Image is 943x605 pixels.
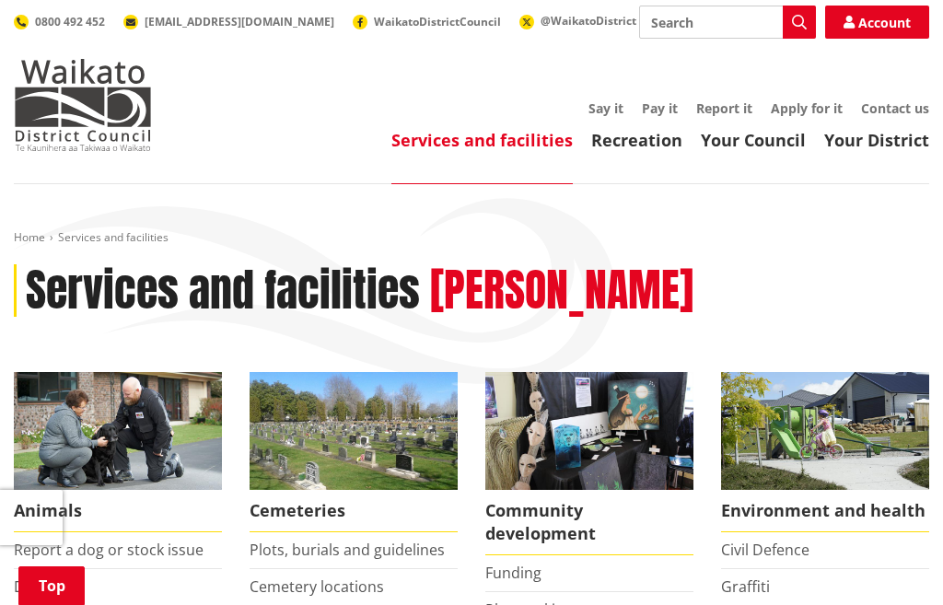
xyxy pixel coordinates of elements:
[721,490,929,532] span: Environment and health
[58,229,169,245] span: Services and facilities
[14,540,204,560] a: Report a dog or stock issue
[485,372,693,489] img: Matariki Travelling Suitcase Art Exhibition
[696,99,752,117] a: Report it
[26,264,420,318] h1: Services and facilities
[250,576,384,597] a: Cemetery locations
[824,129,929,151] a: Your District
[14,490,222,532] span: Animals
[250,372,458,531] a: Huntly Cemetery Cemeteries
[14,372,222,489] img: Animal Control
[18,566,85,605] a: Top
[374,14,501,29] span: WaikatoDistrictCouncil
[541,13,636,29] span: @WaikatoDistrict
[14,576,50,597] a: Dogs
[588,99,623,117] a: Say it
[519,13,636,29] a: @WaikatoDistrict
[14,14,105,29] a: 0800 492 452
[771,99,843,117] a: Apply for it
[861,99,929,117] a: Contact us
[825,6,929,39] a: Account
[485,563,541,583] a: Funding
[145,14,334,29] span: [EMAIL_ADDRESS][DOMAIN_NAME]
[591,129,682,151] a: Recreation
[123,14,334,29] a: [EMAIL_ADDRESS][DOMAIN_NAME]
[701,129,806,151] a: Your Council
[721,540,809,560] a: Civil Defence
[14,59,152,151] img: Waikato District Council - Te Kaunihera aa Takiwaa o Waikato
[430,264,693,318] h2: [PERSON_NAME]
[250,540,445,560] a: Plots, burials and guidelines
[250,372,458,489] img: Huntly Cemetery
[250,490,458,532] span: Cemeteries
[721,372,929,489] img: New housing in Pokeno
[721,372,929,531] a: New housing in Pokeno Environment and health
[353,14,501,29] a: WaikatoDistrictCouncil
[485,490,693,555] span: Community development
[485,372,693,555] a: Matariki Travelling Suitcase Art Exhibition Community development
[14,229,45,245] a: Home
[391,129,573,151] a: Services and facilities
[35,14,105,29] span: 0800 492 452
[642,99,678,117] a: Pay it
[14,230,929,246] nav: breadcrumb
[14,372,222,531] a: Waikato District Council Animal Control team Animals
[721,576,770,597] a: Graffiti
[639,6,816,39] input: Search input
